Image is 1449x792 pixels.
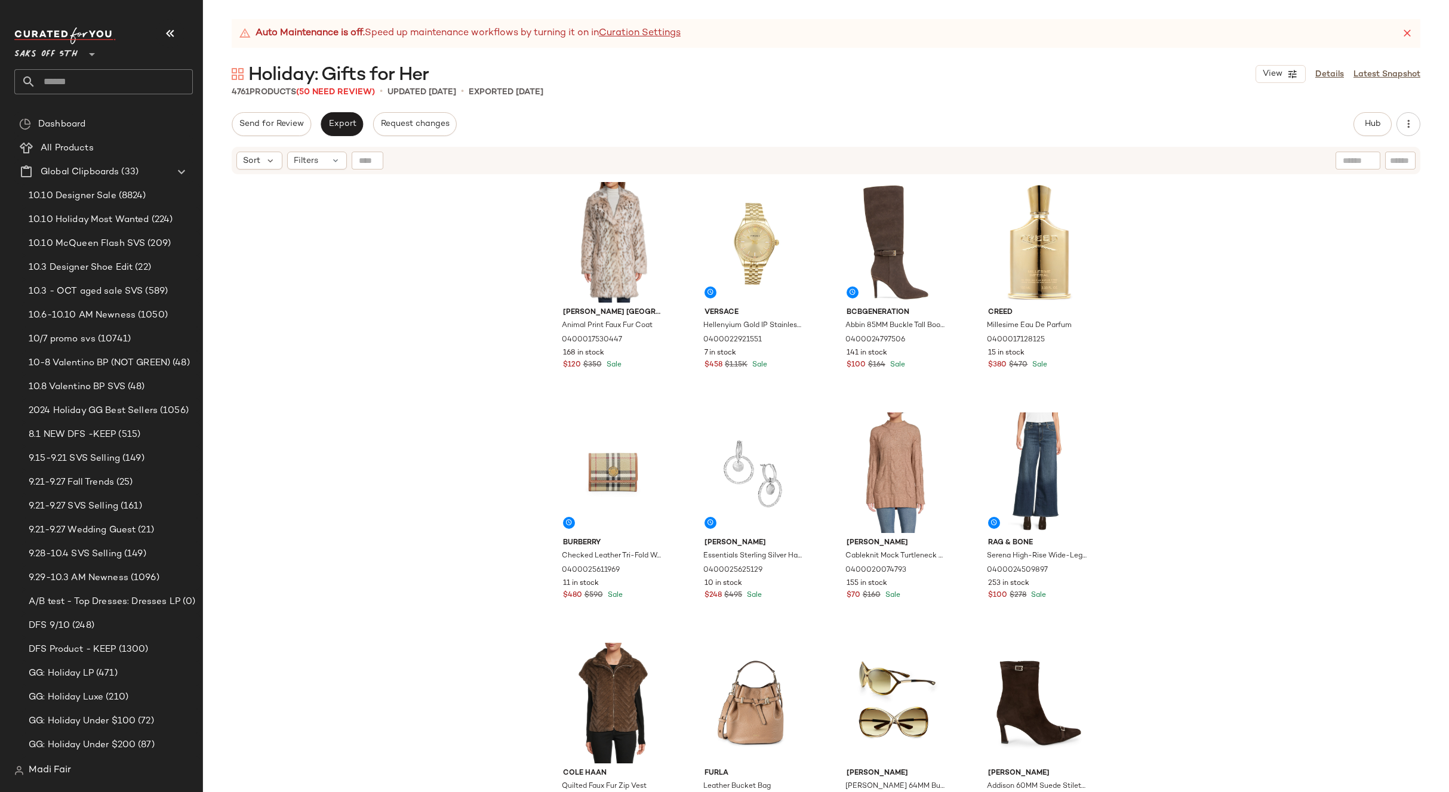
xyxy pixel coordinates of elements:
p: updated [DATE] [387,86,456,98]
span: 10.10 Holiday Most Wanted [29,213,149,227]
span: $458 [704,360,722,371]
span: (209) [145,237,171,251]
span: Burberry [563,538,664,548]
img: 0400022921551 [695,182,815,303]
span: $380 [988,360,1007,371]
span: DFS 9/10 [29,619,70,633]
span: (1096) [128,571,159,585]
span: [PERSON_NAME] [847,538,947,548]
span: (149) [120,452,144,466]
span: (1056) [158,404,189,418]
span: (149) [122,547,146,561]
span: Send for Review [239,119,304,129]
span: 168 in stock [563,348,604,359]
span: $70 [847,590,860,601]
span: (50 Need Review) [296,88,375,97]
span: $248 [704,590,722,601]
span: Abbin 85MM Buckle Tall Boots [845,321,946,331]
span: DFS Product - KEEP [29,643,116,657]
div: Products [232,86,375,98]
span: $160 [863,590,881,601]
span: Hellenyium Gold IP Stainless Steel Bracelet Watch/36MM [703,321,804,331]
span: Addison 60MM Suede Stiletto Heel Ankle Boots [987,781,1088,792]
button: View [1256,65,1306,83]
span: (161) [118,500,142,513]
span: [PERSON_NAME] [704,538,805,548]
span: (10741) [96,332,131,346]
span: (248) [70,619,94,633]
span: 10-8 Valentino BP (NOT GREEN) [29,356,170,370]
img: 0400025625129 [695,412,815,533]
span: (471) [94,667,118,680]
span: [PERSON_NAME] [847,768,947,779]
span: (8824) [116,189,146,203]
span: Sale [605,591,623,599]
span: Millesime Eau De Parfum [987,321,1072,331]
span: $278 [1010,590,1026,601]
img: 0400025611969_ARCHIVEBEIGE [553,412,673,533]
span: $350 [583,360,602,371]
span: 141 in stock [847,348,887,359]
span: View [1262,69,1282,79]
span: 0400024509897 [987,565,1048,576]
span: Hub [1364,119,1381,129]
span: Leather Bucket Bag [703,781,771,792]
span: Sale [745,591,762,599]
a: Latest Snapshot [1353,68,1420,81]
span: Quilted Faux Fur Zip Vest [562,781,647,792]
span: (21) [136,523,154,537]
span: (1050) [136,309,168,322]
span: • [380,85,383,99]
img: svg%3e [19,118,31,130]
span: $480 [563,590,582,601]
span: (87) [136,738,155,752]
span: Versace [704,307,805,318]
span: GG: Holiday LP [29,667,94,680]
span: 0400017128125 [987,335,1045,346]
button: Send for Review [232,112,311,136]
span: Checked Leather Tri-Fold Wallet [562,551,663,562]
span: Cole Haan [563,768,664,779]
span: Saks OFF 5TH [14,41,78,62]
span: 0400024797506 [845,335,905,346]
span: $100 [847,360,866,371]
span: Madi Fair [29,763,71,778]
span: $120 [563,360,581,371]
span: (25) [114,476,133,489]
span: [PERSON_NAME] 64MM Butterfly Sunglasses [845,781,946,792]
span: $590 [584,590,603,601]
span: 8.1 NEW DFS -KEEP [29,428,116,442]
span: 11 in stock [563,578,599,589]
span: Request changes [380,119,450,129]
img: 0400021746960 [695,643,815,763]
span: $495 [724,590,742,601]
span: (224) [149,213,173,227]
span: 155 in stock [847,578,887,589]
span: (22) [133,261,151,275]
span: Export [328,119,356,129]
span: 0400017530447 [562,335,622,346]
a: Details [1315,68,1344,81]
span: 0400025625129 [703,565,762,576]
span: 253 in stock [988,578,1029,589]
span: Furla [704,768,805,779]
span: 15 in stock [988,348,1025,359]
span: 10/7 promo svs [29,332,96,346]
p: Exported [DATE] [469,86,543,98]
span: 10.3 - OCT aged sale SVS [29,285,143,298]
span: (48) [125,380,145,394]
span: 10.10 Designer Sale [29,189,116,203]
button: Hub [1353,112,1392,136]
span: (48) [170,356,190,370]
span: $470 [1009,360,1027,371]
span: Sale [883,591,900,599]
img: 0400017128125 [979,182,1099,303]
span: Essentials Sterling Silver Hammered Interlink Drop Earrings [703,551,804,562]
span: $100 [988,590,1007,601]
span: (1300) [116,643,149,657]
span: Sale [604,361,622,369]
span: GG: Holiday Under $100 [29,714,136,728]
img: 0400025587801_DARKBROWN [979,643,1099,763]
button: Export [321,112,363,136]
span: Cableknit Mock Turtleneck Sweater [845,551,946,562]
